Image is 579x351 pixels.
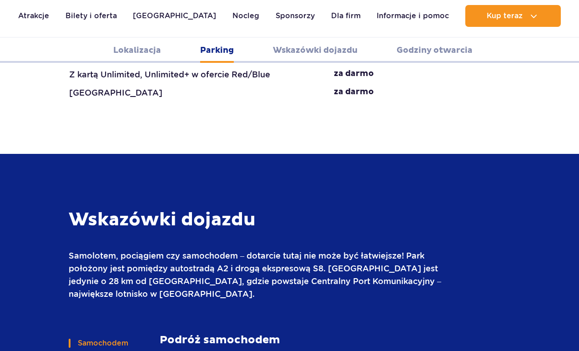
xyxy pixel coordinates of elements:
[133,5,216,27] a: [GEOGRAPHIC_DATA]
[276,5,315,27] a: Sponsorzy
[397,38,473,63] a: Godziny otwarcia
[65,5,117,27] a: Bilety i oferta
[69,209,465,231] h3: Wskazówki dojazdu
[200,38,234,63] a: Parking
[69,86,162,99] div: [GEOGRAPHIC_DATA]
[273,38,357,63] a: Wskazówki dojazdu
[377,5,449,27] a: Informacje i pomoc
[487,12,523,20] span: Kup teraz
[334,68,374,81] div: za darmo
[113,38,161,63] a: Lokalizacja
[232,5,259,27] a: Nocleg
[334,86,374,99] div: za darmo
[331,5,361,27] a: Dla firm
[465,5,561,27] button: Kup teraz
[69,249,465,300] p: Samolotem, pociągiem czy samochodem – dotarcie tutaj nie może być łatwiejsze! Park położony jest ...
[160,333,465,347] strong: Podróż samochodem
[69,68,270,81] div: Z kartą Unlimited, Unlimited+ w ofercie Red/Blue
[18,5,49,27] a: Atrakcje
